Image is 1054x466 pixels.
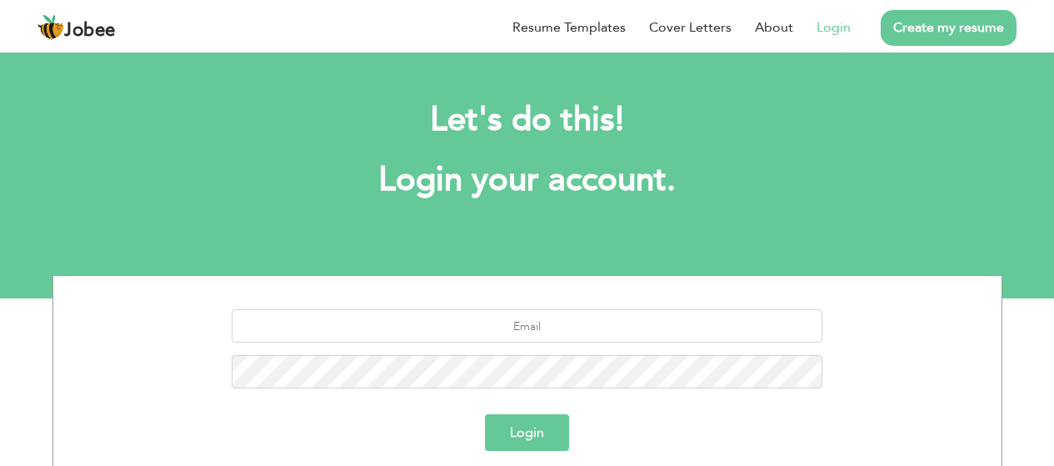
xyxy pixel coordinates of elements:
img: jobee.io [37,14,64,41]
h2: Let's do this! [77,98,977,142]
a: Resume Templates [512,18,626,38]
a: Cover Letters [649,18,732,38]
a: Jobee [37,14,116,41]
button: Login [485,414,569,451]
input: Email [232,309,822,343]
a: Create my resume [881,10,1017,46]
a: About [755,18,793,38]
h1: Login your account. [77,158,977,202]
a: Login [817,18,851,38]
span: Jobee [64,22,116,40]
